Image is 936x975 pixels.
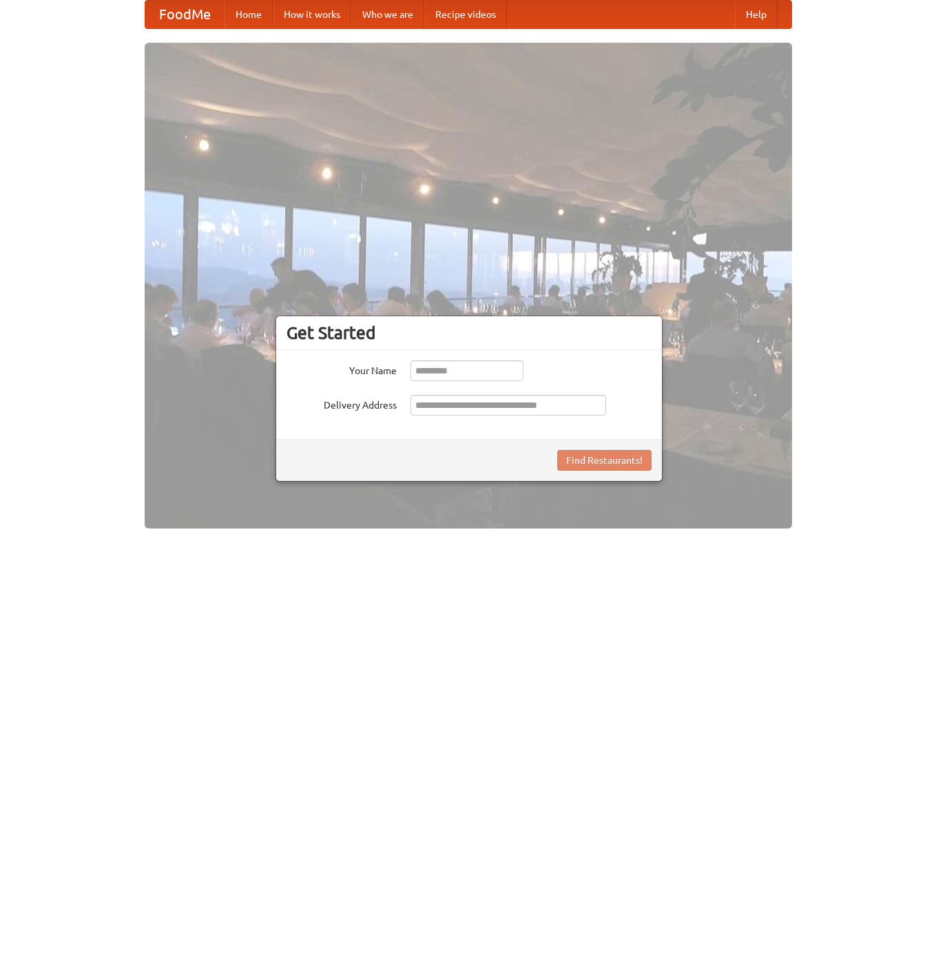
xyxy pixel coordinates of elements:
[225,1,273,28] a: Home
[287,360,397,378] label: Your Name
[287,395,397,412] label: Delivery Address
[735,1,778,28] a: Help
[145,1,225,28] a: FoodMe
[424,1,507,28] a: Recipe videos
[557,450,652,471] button: Find Restaurants!
[273,1,351,28] a: How it works
[351,1,424,28] a: Who we are
[287,322,652,343] h3: Get Started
